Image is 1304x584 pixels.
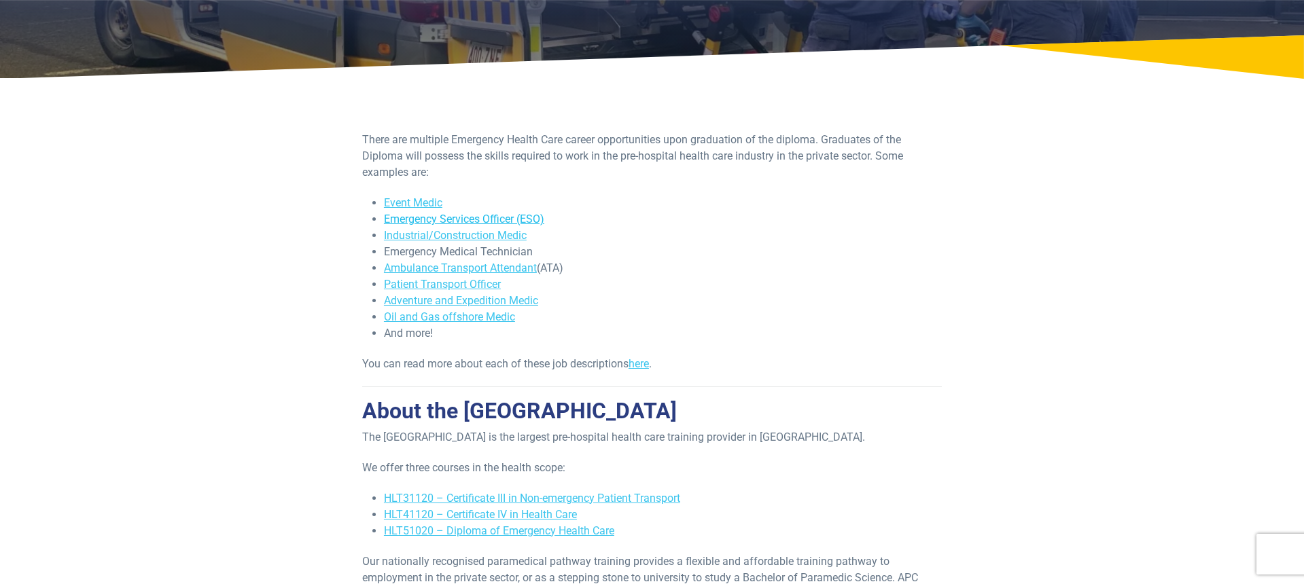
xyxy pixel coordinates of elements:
p: We offer three courses in the health scope: [362,460,942,476]
a: Emergency Services Officer (ESO) [384,213,544,225]
p: You can read more about each of these job descriptions . [362,356,942,372]
a: Patient Transport Officer [384,278,501,291]
a: HLT51020 – Diploma of Emergency Health Care [384,524,614,537]
a: Adventure and Expedition Medic [384,294,538,307]
h2: About the [GEOGRAPHIC_DATA] [362,398,942,424]
a: Event Medic [384,196,442,209]
p: The [GEOGRAPHIC_DATA] is the largest pre-hospital health care training provider in [GEOGRAPHIC_DA... [362,429,942,445]
a: Ambulance Transport Attendant [384,261,537,274]
a: HLT41120 – Certificate IV in Health Care [384,508,577,521]
a: HLT31120 – Certificate III in Non-emergency Patient Transport [384,492,680,505]
li: Emergency Medical Technician [384,244,942,260]
li: And more! [384,325,942,342]
p: There are multiple Emergency Health Care career opportunities upon graduation of the diploma. Gra... [362,132,942,181]
li: (ATA) [384,260,942,276]
a: here [629,357,649,370]
a: Oil and Gas offshore Medic [384,310,515,323]
a: Industrial/Construction Medic [384,229,527,242]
